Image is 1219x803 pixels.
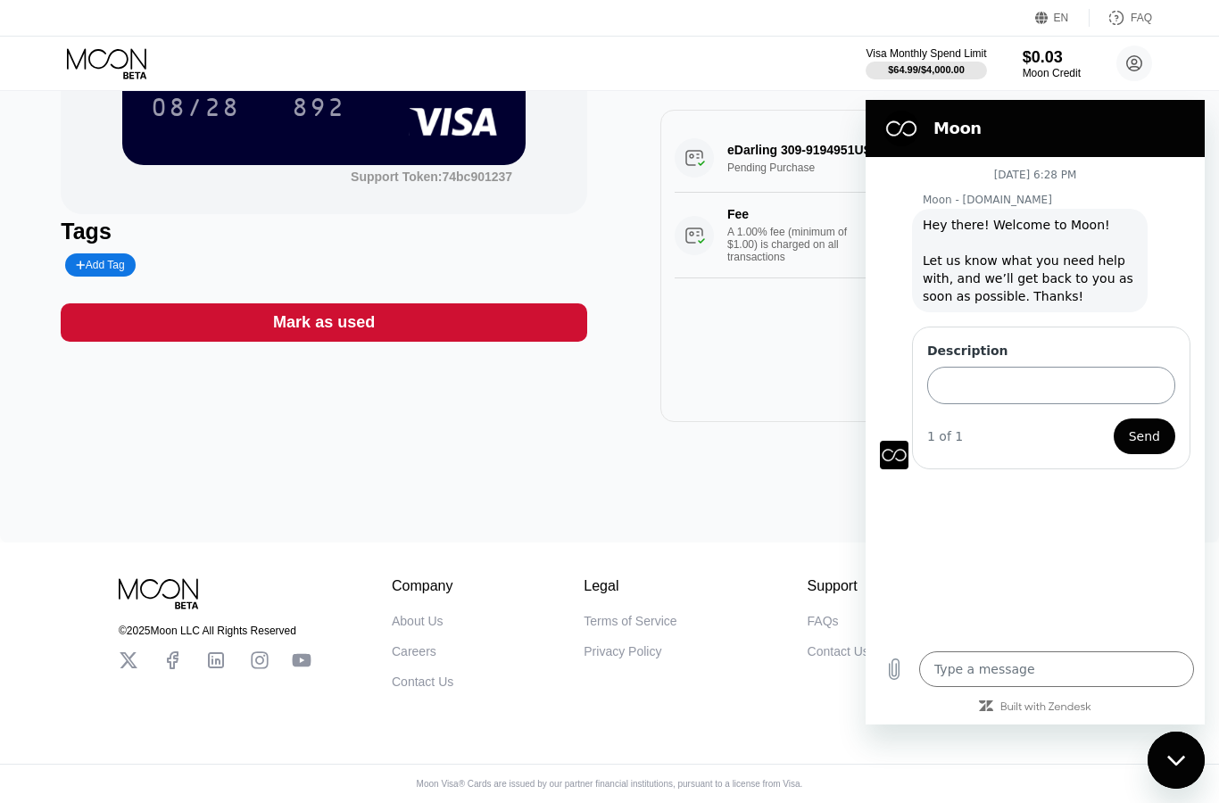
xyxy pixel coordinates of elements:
[137,85,253,129] div: 08/28
[727,226,861,263] div: A 1.00% fee (minimum of $1.00) is charged on all transactions
[292,95,345,124] div: 892
[392,614,444,628] div: About Us
[1090,9,1152,27] div: FAQ
[76,259,124,271] div: Add Tag
[808,614,839,628] div: FAQs
[1023,48,1081,79] div: $0.03Moon Credit
[392,644,436,658] div: Careers
[584,578,676,594] div: Legal
[1148,732,1205,789] iframe: Button to launch messaging window, conversation in progress
[61,219,587,244] div: Tags
[119,625,311,637] div: © 2025 Moon LLC All Rights Reserved
[866,47,986,60] div: Visa Monthly Spend Limit
[392,675,453,689] div: Contact Us
[151,95,240,124] div: 08/28
[866,47,986,79] div: Visa Monthly Spend Limit$64.99/$4,000.00
[727,207,852,221] div: Fee
[888,64,965,75] div: $64.99 / $4,000.00
[584,614,676,628] div: Terms of Service
[1023,48,1081,67] div: $0.03
[402,779,817,789] div: Moon Visa® Cards are issued by our partner financial institutions, pursuant to a license from Visa.
[65,253,135,277] div: Add Tag
[278,85,359,129] div: 892
[1054,12,1069,24] div: EN
[1023,67,1081,79] div: Moon Credit
[351,170,512,184] div: Support Token: 74bc901237
[675,193,1173,278] div: FeeA 1.00% fee (minimum of $1.00) is charged on all transactions$1.00[DATE] 6:20 PM
[808,578,869,594] div: Support
[584,644,661,658] div: Privacy Policy
[392,578,453,594] div: Company
[273,312,375,333] div: Mark as used
[866,100,1205,724] iframe: Messaging window
[1131,12,1152,24] div: FAQ
[808,644,869,658] div: Contact Us
[61,303,587,342] div: Mark as used
[1035,9,1090,27] div: EN
[351,170,512,184] div: Support Token:74bc901237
